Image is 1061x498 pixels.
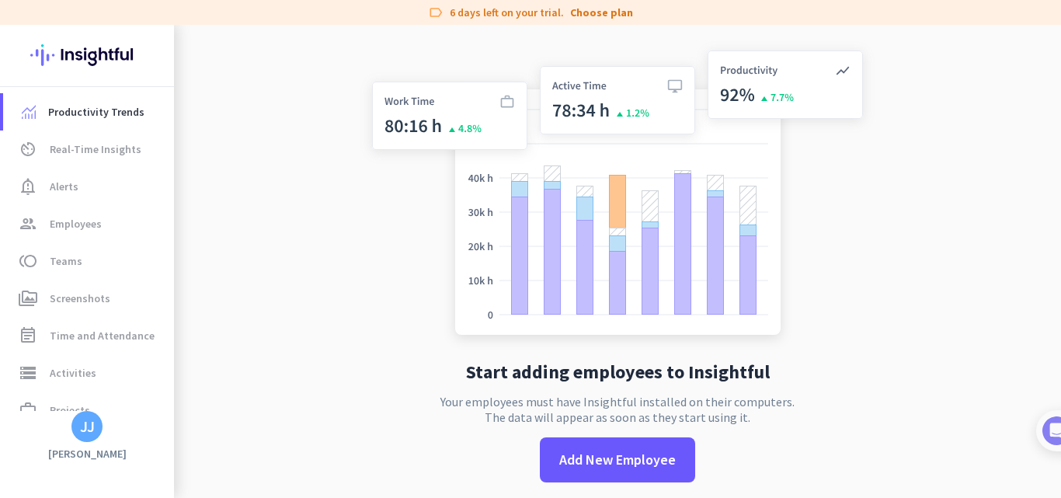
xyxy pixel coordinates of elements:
h2: Start adding employees to Insightful [466,363,770,381]
span: Teams [50,252,82,270]
span: Add New Employee [559,450,676,470]
i: storage [19,364,37,382]
img: Insightful logo [30,25,144,85]
a: menu-itemProductivity Trends [3,93,174,131]
img: no-search-results [360,41,875,350]
i: perm_media [19,289,37,308]
span: Time and Attendance [50,326,155,345]
a: Choose plan [570,5,633,20]
p: Your employees must have Insightful installed on their computers. The data will appear as soon as... [440,394,795,425]
span: Activities [50,364,96,382]
i: group [19,214,37,233]
a: storageActivities [3,354,174,392]
img: menu-item [22,105,36,119]
a: event_noteTime and Attendance [3,317,174,354]
button: Add New Employee [540,437,695,482]
a: av_timerReal-Time Insights [3,131,174,168]
a: perm_mediaScreenshots [3,280,174,317]
i: notification_important [19,177,37,196]
span: Employees [50,214,102,233]
a: notification_importantAlerts [3,168,174,205]
a: groupEmployees [3,205,174,242]
a: tollTeams [3,242,174,280]
i: event_note [19,326,37,345]
i: av_timer [19,140,37,158]
i: label [428,5,444,20]
div: JJ [80,419,95,434]
i: toll [19,252,37,270]
i: work_outline [19,401,37,420]
a: work_outlineProjects [3,392,174,429]
span: Projects [50,401,90,420]
span: Productivity Trends [48,103,144,121]
span: Alerts [50,177,78,196]
span: Real-Time Insights [50,140,141,158]
span: Screenshots [50,289,110,308]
